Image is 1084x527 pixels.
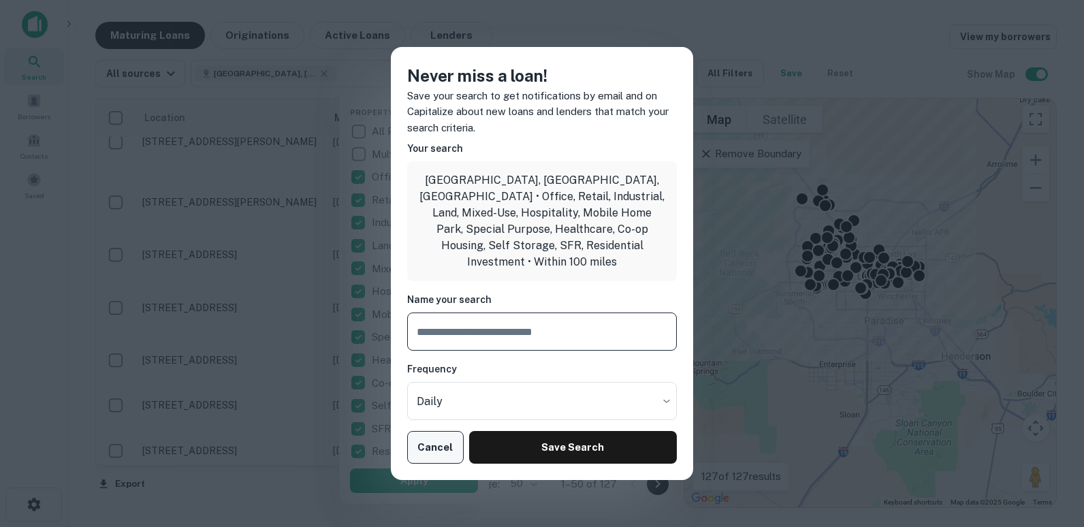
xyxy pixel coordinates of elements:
[418,172,666,270] p: [GEOGRAPHIC_DATA], [GEOGRAPHIC_DATA], [GEOGRAPHIC_DATA] • Office, Retail, Industrial, Land, Mixed...
[469,431,677,464] button: Save Search
[407,63,677,88] h4: Never miss a loan!
[407,382,677,420] div: Without label
[407,292,677,307] h6: Name your search
[407,141,677,156] h6: Your search
[407,362,677,377] h6: Frequency
[407,431,464,464] button: Cancel
[1016,418,1084,483] iframe: Chat Widget
[407,88,677,136] p: Save your search to get notifications by email and on Capitalize about new loans and lenders that...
